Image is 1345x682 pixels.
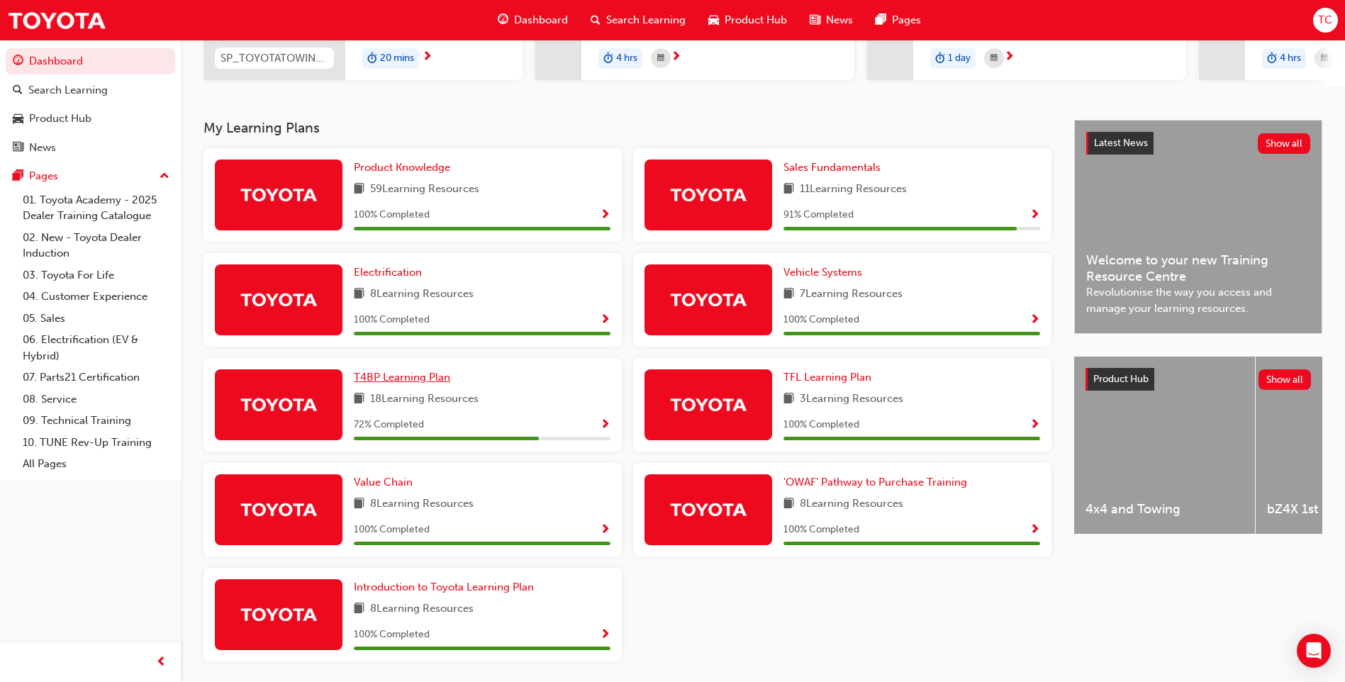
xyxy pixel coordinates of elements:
[380,50,414,67] span: 20 mins
[17,388,175,410] a: 08. Service
[783,474,973,491] a: 'OWAF' Pathway to Purchase Training
[600,626,610,644] button: Show Progress
[800,181,907,199] span: 11 Learning Resources
[354,369,456,386] a: T4BP Learning Plan
[669,287,747,312] img: Trak
[591,11,601,29] span: search-icon
[354,579,540,596] a: Introduction to Toyota Learning Plan
[800,496,903,513] span: 8 Learning Resources
[600,311,610,329] button: Show Progress
[354,496,364,513] span: book-icon
[783,496,794,513] span: book-icon
[783,160,886,176] a: Sales Fundamentals
[17,410,175,432] a: 09. Technical Training
[1267,50,1277,68] span: duration-icon
[486,6,579,35] a: guage-iconDashboard
[17,432,175,454] a: 10. TUNE Rev-Up Training
[671,51,681,64] span: next-icon
[240,602,318,627] img: Trak
[1313,8,1338,33] button: TC
[606,12,686,28] span: Search Learning
[13,55,23,68] span: guage-icon
[354,160,456,176] a: Product Knowledge
[600,209,610,222] span: Show Progress
[697,6,798,35] a: car-iconProduct Hub
[1318,12,1332,28] span: TC
[708,11,719,29] span: car-icon
[354,600,364,618] span: book-icon
[354,417,424,433] span: 72 % Completed
[6,48,175,74] a: Dashboard
[1086,368,1311,391] a: Product HubShow all
[1094,137,1148,149] span: Latest News
[669,392,747,417] img: Trak
[370,496,474,513] span: 8 Learning Resources
[1086,132,1310,155] a: Latest NewsShow all
[13,142,23,155] span: news-icon
[354,522,430,538] span: 100 % Completed
[657,50,664,67] span: calendar-icon
[7,4,106,36] a: Trak
[1074,357,1255,534] a: 4x4 and Towing
[29,140,56,156] div: News
[783,207,854,223] span: 91 % Completed
[354,371,450,384] span: T4BP Learning Plan
[28,82,108,99] div: Search Learning
[354,476,413,488] span: Value Chain
[1334,51,1345,64] span: next-icon
[600,629,610,642] span: Show Progress
[892,12,921,28] span: Pages
[783,476,967,488] span: 'OWAF' Pathway to Purchase Training
[1093,373,1149,385] span: Product Hub
[6,135,175,161] a: News
[240,287,318,312] img: Trak
[783,181,794,199] span: book-icon
[1086,501,1244,518] span: 4x4 and Towing
[1297,634,1331,668] div: Open Intercom Messenger
[1004,51,1015,64] span: next-icon
[579,6,697,35] a: search-iconSearch Learning
[798,6,864,35] a: news-iconNews
[370,391,479,408] span: 18 Learning Resources
[1029,524,1040,537] span: Show Progress
[354,474,418,491] a: Value Chain
[367,50,377,68] span: duration-icon
[240,392,318,417] img: Trak
[1086,252,1310,284] span: Welcome to your new Training Resource Centre
[13,113,23,125] span: car-icon
[600,416,610,434] button: Show Progress
[1029,311,1040,329] button: Show Progress
[160,167,169,186] span: up-icon
[422,51,432,64] span: next-icon
[800,391,903,408] span: 3 Learning Resources
[6,45,175,163] button: DashboardSearch LearningProduct HubNews
[370,286,474,303] span: 8 Learning Resources
[17,453,175,475] a: All Pages
[1029,206,1040,224] button: Show Progress
[156,654,167,671] span: prev-icon
[826,12,853,28] span: News
[725,12,787,28] span: Product Hub
[354,286,364,303] span: book-icon
[354,312,430,328] span: 100 % Completed
[6,77,175,104] a: Search Learning
[1074,120,1322,334] a: Latest NewsShow allWelcome to your new Training Resource CentreRevolutionise the way you access a...
[6,163,175,189] button: Pages
[17,189,175,227] a: 01. Toyota Academy - 2025 Dealer Training Catalogue
[1321,50,1328,67] span: calendar-icon
[13,170,23,183] span: pages-icon
[1258,133,1311,154] button: Show all
[783,312,859,328] span: 100 % Completed
[810,11,820,29] span: news-icon
[783,266,862,279] span: Vehicle Systems
[240,497,318,522] img: Trak
[1029,314,1040,327] span: Show Progress
[600,521,610,539] button: Show Progress
[221,50,328,67] span: SP_TOYOTATOWING_0424
[669,497,747,522] img: Trak
[783,417,859,433] span: 100 % Completed
[864,6,932,35] a: pages-iconPages
[370,600,474,618] span: 8 Learning Resources
[800,286,903,303] span: 7 Learning Resources
[1029,521,1040,539] button: Show Progress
